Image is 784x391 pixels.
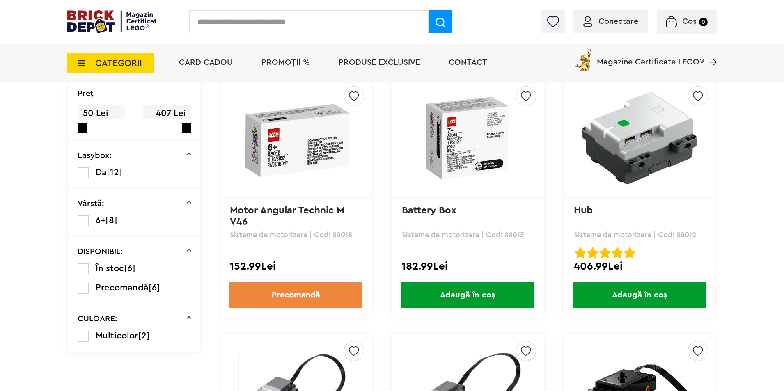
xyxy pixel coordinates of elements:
[583,17,638,25] a: Conectare
[78,315,117,323] p: CULOARE:
[392,282,544,308] a: Adaugă în coș
[230,231,362,238] p: Sisteme de motorizare | Cod: 88018
[624,247,635,258] img: Evaluare cu stele
[582,81,697,196] img: Hub
[339,58,420,66] a: Produse exclusive
[124,264,135,273] span: [6]
[402,231,534,238] p: Sisteme de motorizare | Cod: 88015
[574,261,706,272] div: 406.99Lei
[574,231,706,238] p: Sisteme de motorizare | Cod: 88012
[402,206,456,215] a: Battery Box
[95,59,142,68] span: CATEGORII
[78,105,125,121] span: 50 Lei
[699,18,708,26] small: 0
[261,58,310,66] a: PROMOȚII %
[179,58,233,66] a: Card Cadou
[704,47,717,55] a: Magazine Certificate LEGO®
[597,47,704,66] span: Magazine Certificate LEGO®
[612,247,623,258] img: Evaluare cu stele
[402,261,534,272] div: 182.99Lei
[598,17,638,25] span: Conectare
[105,216,117,225] span: [8]
[96,264,124,273] span: În stoc
[599,247,611,258] img: Evaluare cu stele
[78,89,94,98] p: Preţ
[96,283,149,292] span: Precomandă
[230,206,347,227] a: Motor Angular Technic M V46
[149,283,160,292] span: [6]
[229,282,362,308] a: Precomandă
[574,206,593,215] a: Hub
[78,151,112,160] p: Easybox:
[138,331,150,340] span: [2]
[682,17,697,25] span: Coș
[449,58,487,66] a: Contact
[587,247,598,258] img: Evaluare cu stele
[401,282,534,308] span: Adaugă în coș
[96,331,138,340] span: Multicolor
[238,97,353,180] img: Motor Angular Technic M V46
[78,199,104,208] p: Vârstă:
[96,168,107,177] span: Da
[230,261,362,272] div: 152.99Lei
[410,97,525,180] img: Battery Box
[575,247,586,258] img: Evaluare cu stele
[96,216,105,225] span: 6+
[573,282,706,308] span: Adaugă în coș
[107,168,122,177] span: [12]
[564,282,716,308] a: Adaugă în coș
[143,105,191,121] span: 407 Lei
[78,247,123,256] p: DISPONIBIL:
